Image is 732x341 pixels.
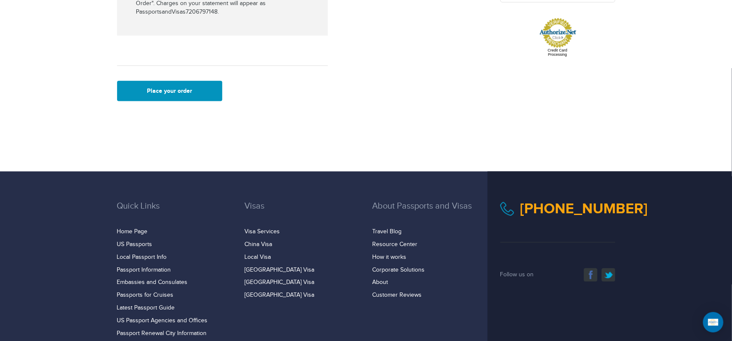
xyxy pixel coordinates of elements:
[548,48,567,57] a: Credit Card Processing
[373,201,488,224] h3: About Passports and Visas
[117,228,148,235] a: Home Page
[117,330,207,337] a: Passport Renewal City Information
[539,17,577,48] img: Authorize.Net Merchant - Click to Verify
[373,266,425,273] a: Corporate Solutions
[373,254,407,261] a: How it works
[117,81,223,101] button: Place your order
[117,292,174,299] a: Passports for Cruises
[373,279,388,286] a: About
[117,266,171,273] a: Passport Information
[373,241,418,248] a: Resource Center
[584,268,597,282] a: facebook
[245,254,271,261] a: Local Visa
[117,279,188,286] a: Embassies and Consulates
[245,279,315,286] a: [GEOGRAPHIC_DATA] Visa
[245,241,273,248] a: China Visa
[117,201,232,224] h3: Quick Links
[602,268,615,282] a: twitter
[373,292,422,299] a: Customer Reviews
[117,318,208,324] a: US Passport Agencies and Offices
[117,254,167,261] a: Local Passport Info
[117,305,175,312] a: Latest Passport Guide
[117,241,152,248] a: US Passports
[245,292,315,299] a: [GEOGRAPHIC_DATA] Visa
[245,201,360,224] h3: Visas
[373,228,402,235] a: Travel Blog
[500,272,534,278] span: Follow us on
[520,200,648,218] a: [PHONE_NUMBER]
[245,228,280,235] a: Visa Services
[703,312,723,332] div: Open Intercom Messenger
[245,266,315,273] a: [GEOGRAPHIC_DATA] Visa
